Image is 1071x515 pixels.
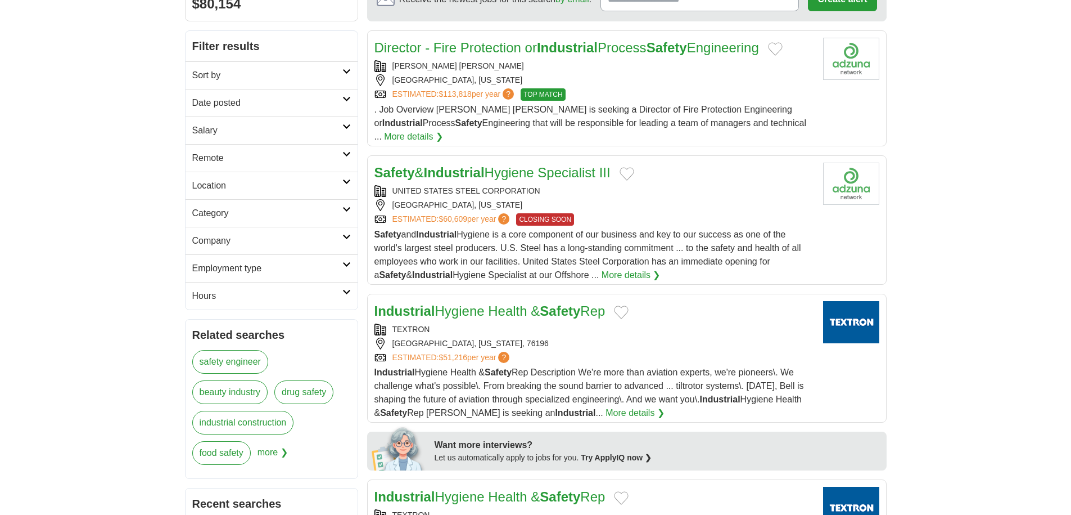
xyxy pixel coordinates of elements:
a: Salary [186,117,358,144]
a: Try ApplyIQ now ❯ [581,453,652,462]
a: UNITED STATES STEEL CORPORATION [392,186,540,195]
a: Hours [186,282,358,310]
strong: Safety [455,118,482,128]
a: industrial construction [192,411,294,435]
strong: Safety [540,489,580,504]
img: Textron logo [823,301,879,343]
strong: Safety [540,303,580,319]
a: drug safety [274,380,333,404]
button: Add to favorite jobs [614,306,629,319]
span: and Hygiene is a core component of our business and key to our success as one of the world's larg... [374,230,801,280]
a: beauty industry [192,380,268,404]
h2: Salary [192,124,342,137]
a: Remote [186,144,358,172]
div: [GEOGRAPHIC_DATA], [US_STATE] [374,199,814,211]
strong: Safety [379,270,406,280]
span: TOP MATCH [521,88,565,101]
span: $113,818 [439,89,471,98]
span: ? [503,88,514,100]
a: Company [186,227,358,254]
strong: Safety [647,40,687,55]
strong: Industrial [374,368,415,377]
strong: Industrial [537,40,598,55]
span: Hygiene Health & Rep Description We're more than aviation experts, we're pioneers\. We challenge ... [374,368,804,418]
a: Location [186,172,358,199]
h2: Recent searches [192,495,351,512]
a: ESTIMATED:$60,609per year? [392,213,512,226]
strong: Industrial [412,270,453,280]
h2: Filter results [186,31,358,61]
strong: Industrial [424,165,485,180]
div: Let us automatically apply to jobs for you. [435,452,880,464]
span: $60,609 [439,214,467,223]
span: more ❯ [257,441,288,472]
strong: Industrial [555,408,595,418]
span: CLOSING SOON [516,213,574,226]
h2: Employment type [192,262,342,275]
strong: Safety [374,165,415,180]
div: [GEOGRAPHIC_DATA], [US_STATE] [374,74,814,86]
a: ESTIMATED:$113,818per year? [392,88,517,101]
h2: Sort by [192,69,342,82]
a: Date posted [186,89,358,117]
button: Add to favorite jobs [620,167,634,181]
a: Category [186,199,358,227]
a: Director - Fire Protection orIndustrialProcessSafetyEngineering [374,40,759,55]
a: Employment type [186,254,358,282]
button: Add to favorite jobs [614,491,629,505]
strong: Industrial [382,118,423,128]
h2: Category [192,207,342,220]
button: Add to favorite jobs [768,42,783,56]
h2: Company [192,234,342,248]
img: Company logo [823,38,879,80]
strong: Safety [485,368,512,377]
h2: Related searches [192,326,351,343]
a: More details ❯ [384,130,443,144]
strong: Industrial [416,230,457,239]
a: More details ❯ [602,268,661,282]
h2: Hours [192,289,342,303]
span: ? [498,352,509,363]
a: More details ❯ [605,406,665,420]
a: IndustrialHygiene Health &SafetyRep [374,303,605,319]
span: $51,216 [439,353,467,362]
span: ? [498,213,509,225]
h2: Date posted [192,96,342,110]
h2: Location [192,179,342,192]
a: Safety&IndustrialHygiene Specialist III [374,165,611,180]
strong: Industrial [374,303,435,319]
a: food safety [192,441,251,465]
a: ESTIMATED:$51,216per year? [392,352,512,364]
a: IndustrialHygiene Health &SafetyRep [374,489,605,504]
a: TEXTRON [392,325,430,334]
div: Want more interviews? [435,438,880,452]
img: United States Steel Corporation logo [823,163,879,205]
a: safety engineer [192,350,268,374]
div: [PERSON_NAME] [PERSON_NAME] [374,60,814,72]
strong: Safety [380,408,407,418]
img: apply-iq-scientist.png [372,426,426,471]
strong: Safety [374,230,401,239]
strong: Industrial [700,395,740,404]
h2: Remote [192,151,342,165]
strong: Industrial [374,489,435,504]
span: . Job Overview [PERSON_NAME] [PERSON_NAME] is seeking a Director of Fire Protection Engineering o... [374,105,806,141]
div: [GEOGRAPHIC_DATA], [US_STATE], 76196 [374,338,814,350]
a: Sort by [186,61,358,89]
